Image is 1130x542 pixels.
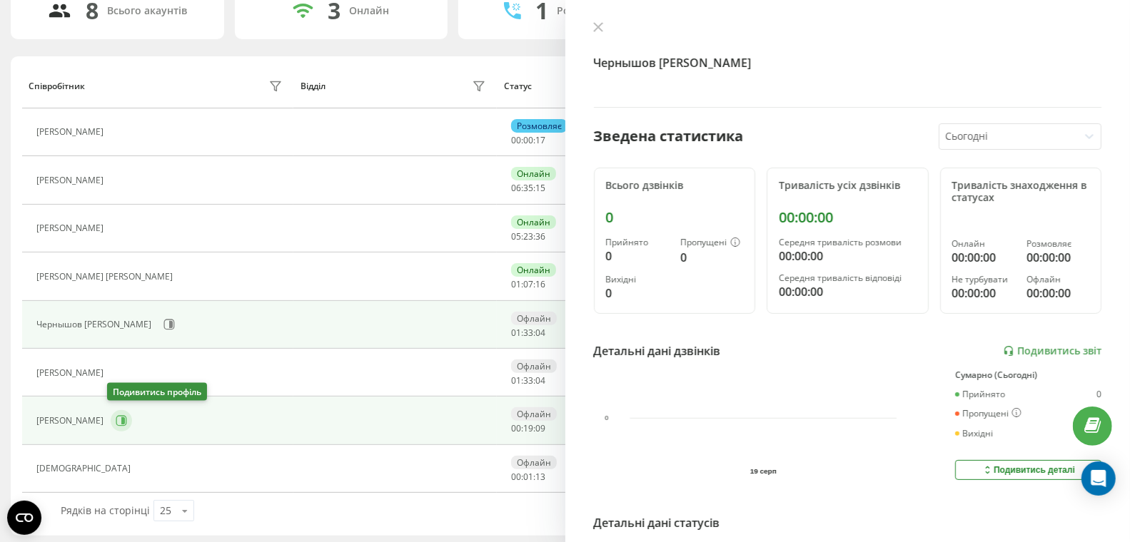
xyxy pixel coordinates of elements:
div: 00:00:00 [952,249,1015,266]
div: [PERSON_NAME] [36,416,107,426]
div: Вихідні [955,429,993,439]
div: Розмовляє [1026,239,1089,249]
div: Чернышов [PERSON_NAME] [36,319,155,329]
div: [DEMOGRAPHIC_DATA] [36,464,134,474]
div: 0 [606,247,669,265]
div: Тривалість знаходження в статусах [952,180,1090,204]
div: Зведена статистика [594,126,744,147]
span: 00 [511,134,521,146]
div: Офлайн [511,359,557,373]
div: 00:00:00 [952,285,1015,302]
div: Офлайн [511,456,557,469]
div: Статус [504,81,532,91]
div: Онлайн [511,167,556,180]
div: 00:00:00 [1026,249,1089,266]
span: 01 [511,327,521,339]
button: Open CMP widget [7,501,41,535]
span: 06 [511,182,521,194]
span: 04 [535,327,545,339]
div: : : [511,328,545,338]
div: 0 [606,209,744,226]
text: 19 серп [750,467,776,475]
div: [PERSON_NAME] [36,175,107,185]
div: Офлайн [511,407,557,421]
span: 05 [511,230,521,242]
span: 01 [523,471,533,483]
div: 00:00:00 [779,247,917,265]
div: : : [511,472,545,482]
span: 00 [523,134,533,146]
span: 36 [535,230,545,242]
div: Тривалість усіх дзвінків [779,180,917,192]
div: Вихідні [606,275,669,285]
div: [PERSON_NAME] [PERSON_NAME] [36,272,176,282]
div: Онлайн [952,239,1015,249]
div: Open Intercom Messenger [1081,461,1116,496]
div: : : [511,376,545,386]
span: 17 [535,134,545,146]
div: Сумарно (Сьогодні) [955,370,1101,380]
div: : : [511,424,545,434]
span: 09 [535,422,545,434]
div: Детальні дані статусів [594,514,720,531]
div: 00:00:00 [779,283,917,300]
div: Прийнято [606,237,669,247]
div: Співробітник [29,81,85,91]
div: Розмовляють [557,5,626,17]
div: Подивитись профіль [107,383,207,401]
div: 00:00:00 [1026,285,1089,302]
div: Детальні дані дзвінків [594,342,721,359]
span: 23 [523,230,533,242]
div: 0 [1096,389,1101,399]
span: 33 [523,374,533,387]
span: 00 [511,471,521,483]
span: 04 [535,374,545,387]
div: Середня тривалість розмови [779,237,917,247]
a: Подивитись звіт [1003,345,1101,357]
div: Розмовляє [511,119,567,133]
div: Прийнято [955,389,1005,399]
div: Всього дзвінків [606,180,744,192]
span: 19 [523,422,533,434]
div: [PERSON_NAME] [36,127,107,137]
div: Всього акаунтів [107,5,187,17]
div: Середня тривалість відповіді [779,273,917,283]
div: 25 [160,503,171,518]
div: Онлайн [349,5,389,17]
div: [PERSON_NAME] [36,223,107,233]
div: Офлайн [511,312,557,325]
h4: Чернышов [PERSON_NAME] [594,54,1102,71]
span: 13 [535,471,545,483]
div: Відділ [301,81,326,91]
div: Пропущені [955,408,1021,419]
div: Не турбувати [952,275,1015,285]
div: 0 [606,285,669,302]
div: Офлайн [1026,275,1089,285]
div: : : [511,232,545,242]
div: 0 [680,249,743,266]
span: 16 [535,278,545,290]
div: : : [511,183,545,193]
span: 00 [511,422,521,434]
button: Подивитись деталі [955,460,1101,480]
div: Онлайн [511,215,556,229]
span: 01 [511,374,521,387]
span: Рядків на сторінці [61,503,150,517]
span: 07 [523,278,533,290]
span: 35 [523,182,533,194]
div: [PERSON_NAME] [36,368,107,378]
div: Пропущені [680,237,743,249]
div: : : [511,280,545,290]
span: 01 [511,278,521,290]
span: 15 [535,182,545,194]
div: 00:00:00 [779,209,917,226]
div: Онлайн [511,263,556,277]
span: 33 [523,327,533,339]
div: : : [511,135,545,145]
text: 0 [605,414,609,422]
div: Подивитись деталі [982,464,1075,476]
